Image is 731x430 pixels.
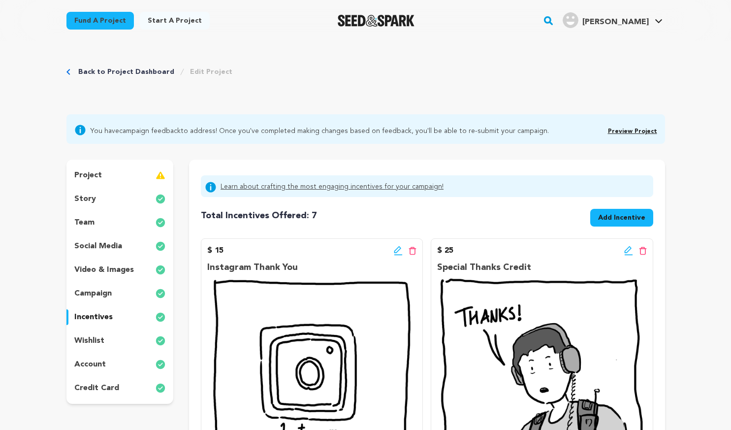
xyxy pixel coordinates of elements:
[201,209,317,223] h4: 7
[582,18,649,26] span: [PERSON_NAME]
[156,311,165,323] img: check-circle-full.svg
[221,181,444,193] a: Learn about crafting the most engaging incentives for your campaign!
[156,335,165,347] img: check-circle-full.svg
[66,167,174,183] button: project
[74,264,134,276] p: video & images
[338,15,415,27] a: Seed&Spark Homepage
[66,12,134,30] a: Fund a project
[563,12,649,28] div: Chin Ho F.'s Profile
[66,357,174,372] button: account
[156,240,165,252] img: check-circle-full.svg
[437,261,646,275] p: Special Thanks Credit
[437,245,453,257] p: $ 25
[140,12,210,30] a: Start a project
[563,12,578,28] img: user.png
[156,382,165,394] img: check-circle-full.svg
[156,264,165,276] img: check-circle-full.svg
[156,217,165,229] img: check-circle-full.svg
[66,333,174,349] button: wishlist
[74,288,112,299] p: campaign
[156,193,165,205] img: check-circle-full.svg
[90,124,549,136] span: You have to address! Once you've completed making changes based on feedback, you'll be able to re...
[74,240,122,252] p: social media
[207,245,223,257] p: $ 15
[78,67,174,77] a: Back to Project Dashboard
[66,309,174,325] button: incentives
[201,211,309,220] span: Total Incentives Offered:
[608,129,657,134] a: Preview Project
[74,193,96,205] p: story
[66,67,232,77] div: Breadcrumb
[66,380,174,396] button: credit card
[66,262,174,278] button: video & images
[119,128,181,134] a: campaign feedback
[590,209,653,227] button: Add Incentive
[338,15,415,27] img: Seed&Spark Logo Dark Mode
[74,311,113,323] p: incentives
[74,382,119,394] p: credit card
[66,238,174,254] button: social media
[598,213,645,223] span: Add Incentive
[66,286,174,301] button: campaign
[66,215,174,231] button: team
[156,359,165,370] img: check-circle-full.svg
[156,288,165,299] img: check-circle-full.svg
[66,191,174,207] button: story
[190,67,232,77] a: Edit Project
[561,10,665,31] span: Chin Ho F.'s Profile
[74,169,102,181] p: project
[74,335,104,347] p: wishlist
[156,169,165,181] img: warning-full.svg
[74,359,106,370] p: account
[207,261,416,275] p: Instagram Thank You
[74,217,95,229] p: team
[561,10,665,28] a: Chin Ho F.'s Profile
